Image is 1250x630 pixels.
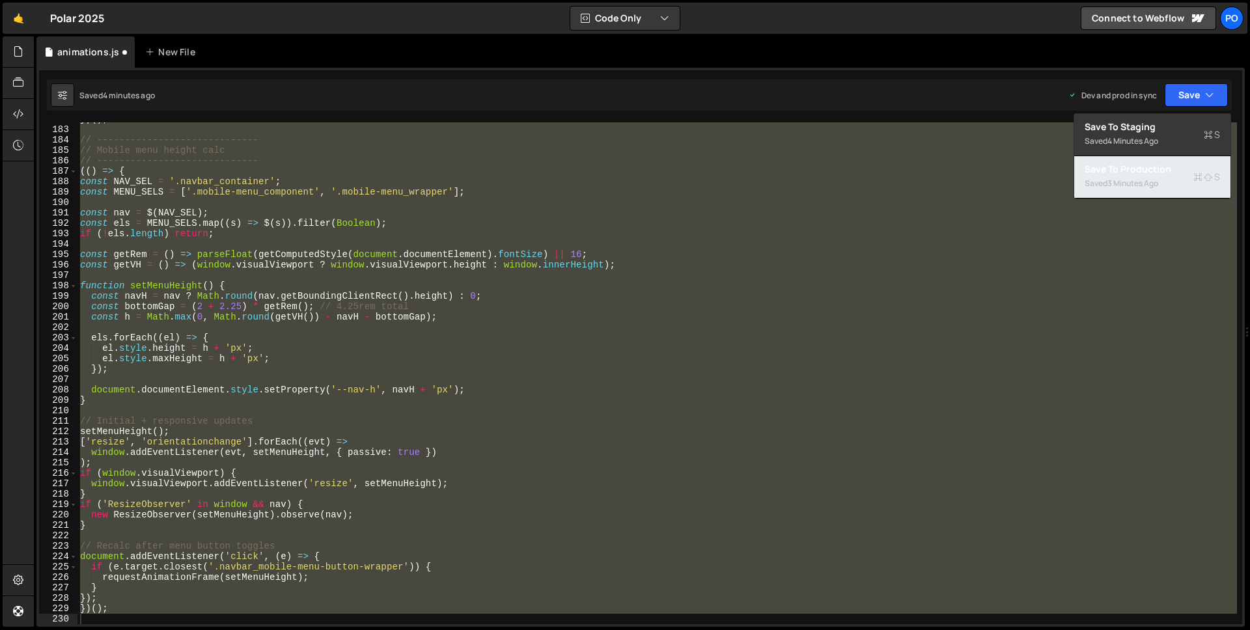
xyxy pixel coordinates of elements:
[39,416,77,426] div: 211
[39,364,77,374] div: 206
[39,437,77,447] div: 213
[39,614,77,624] div: 230
[1193,171,1220,184] span: S
[39,187,77,197] div: 189
[39,270,77,281] div: 197
[39,176,77,187] div: 188
[79,90,155,101] div: Saved
[50,10,105,26] div: Polar 2025
[103,90,155,101] div: 4 minutes ago
[39,489,77,499] div: 218
[39,228,77,239] div: 193
[39,333,77,343] div: 203
[39,124,77,135] div: 183
[39,385,77,395] div: 208
[1220,7,1243,30] a: Po
[39,208,77,218] div: 191
[1074,113,1231,199] div: Code Only
[39,353,77,364] div: 205
[1068,90,1157,101] div: Dev and prod in sync
[1165,83,1228,107] button: Save
[39,249,77,260] div: 195
[39,499,77,510] div: 219
[39,343,77,353] div: 204
[39,405,77,416] div: 210
[1085,133,1220,149] div: Saved
[39,541,77,551] div: 223
[1085,163,1220,176] div: Save to Production
[39,135,77,145] div: 184
[39,145,77,156] div: 185
[39,281,77,291] div: 198
[1107,178,1158,189] div: 3 minutes ago
[39,458,77,468] div: 215
[1107,135,1158,146] div: 4 minutes ago
[57,46,119,59] div: animations.js
[39,603,77,614] div: 229
[1074,156,1230,199] button: Save to ProductionS Saved3 minutes ago
[39,312,77,322] div: 201
[39,510,77,520] div: 220
[145,46,200,59] div: New File
[39,218,77,228] div: 192
[570,7,680,30] button: Code Only
[1085,176,1220,191] div: Saved
[39,530,77,541] div: 222
[39,260,77,270] div: 196
[39,520,77,530] div: 221
[1074,114,1230,156] button: Save to StagingS Saved4 minutes ago
[39,478,77,489] div: 217
[3,3,35,34] a: 🤙
[1204,128,1220,141] span: S
[39,468,77,478] div: 216
[39,374,77,385] div: 207
[39,562,77,572] div: 225
[39,551,77,562] div: 224
[39,156,77,166] div: 186
[39,572,77,582] div: 226
[39,426,77,437] div: 212
[39,291,77,301] div: 199
[39,582,77,593] div: 227
[39,239,77,249] div: 194
[1085,120,1220,133] div: Save to Staging
[39,447,77,458] div: 214
[1081,7,1216,30] a: Connect to Webflow
[39,322,77,333] div: 202
[39,166,77,176] div: 187
[39,301,77,312] div: 200
[39,593,77,603] div: 228
[39,197,77,208] div: 190
[39,395,77,405] div: 209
